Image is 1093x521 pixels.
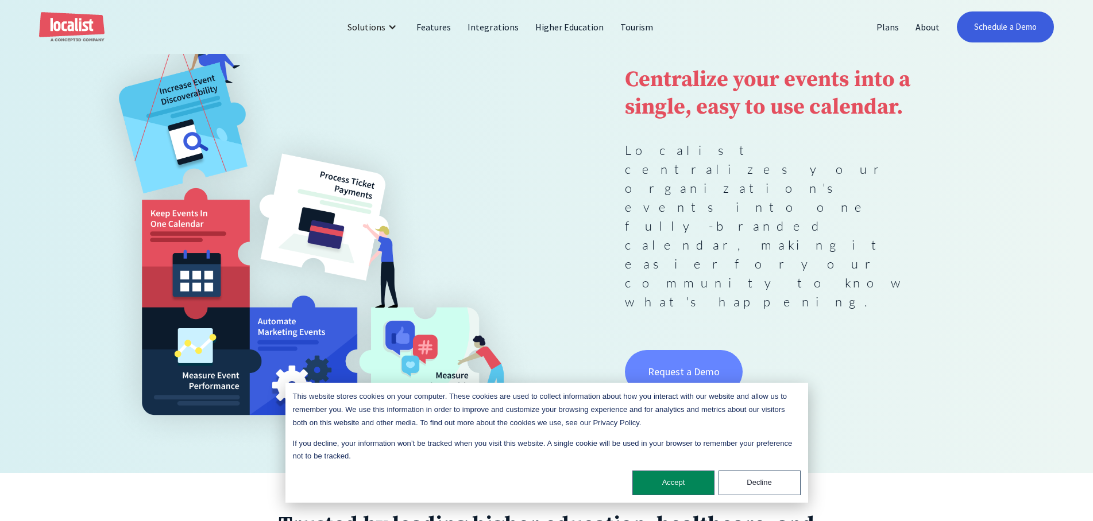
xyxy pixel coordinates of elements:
div: Cookie banner [285,383,808,503]
a: Request a Demo [625,350,743,394]
a: Plans [868,13,907,41]
a: Integrations [459,13,527,41]
p: This website stores cookies on your computer. These cookies are used to collect information about... [293,390,801,429]
a: Schedule a Demo [957,11,1054,42]
strong: Centralize your events into a single, easy to use calendar. [625,66,910,121]
div: Solutions [347,20,385,34]
a: Features [408,13,459,41]
a: About [907,13,948,41]
p: If you decline, your information won’t be tracked when you visit this website. A single cookie wi... [293,437,801,464]
button: Accept [632,471,714,495]
div: Solutions [339,13,408,41]
a: home [39,12,105,42]
a: Tourism [612,13,662,41]
button: Decline [719,471,801,495]
a: Higher Education [527,13,613,41]
p: Localist centralizes your organization's events into one fully-branded calendar, making it easier... [625,141,937,311]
